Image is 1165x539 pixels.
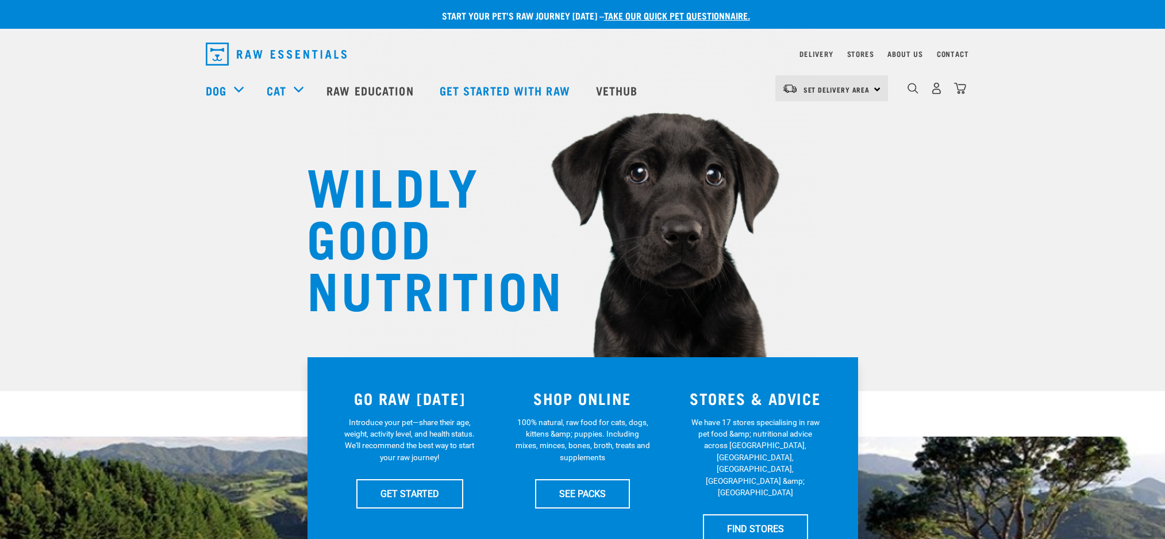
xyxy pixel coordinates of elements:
img: user.png [931,82,943,94]
h1: WILDLY GOOD NUTRITION [307,158,537,314]
p: Introduce your pet—share their age, weight, activity level, and health status. We'll recommend th... [342,416,477,464]
a: Cat [267,82,286,99]
a: Dog [206,82,226,99]
p: 100% natural, raw food for cats, dogs, kittens &amp; puppies. Including mixes, minces, bones, bro... [515,416,650,464]
img: home-icon@2x.png [954,82,966,94]
a: SEE PACKS [535,479,630,508]
img: van-moving.png [782,83,798,94]
a: Stores [847,52,874,56]
a: GET STARTED [356,479,463,508]
img: Raw Essentials Logo [206,43,347,66]
h3: GO RAW [DATE] [330,389,490,407]
img: home-icon-1@2x.png [908,83,918,94]
a: Get started with Raw [428,67,585,113]
a: Delivery [799,52,833,56]
a: take our quick pet questionnaire. [604,13,750,18]
span: Set Delivery Area [803,87,870,91]
a: Contact [937,52,969,56]
a: Raw Education [315,67,428,113]
h3: STORES & ADVICE [676,389,835,407]
nav: dropdown navigation [197,38,969,70]
a: Vethub [585,67,652,113]
a: About Us [887,52,922,56]
h3: SHOP ONLINE [503,389,662,407]
p: We have 17 stores specialising in raw pet food &amp; nutritional advice across [GEOGRAPHIC_DATA],... [688,416,823,499]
